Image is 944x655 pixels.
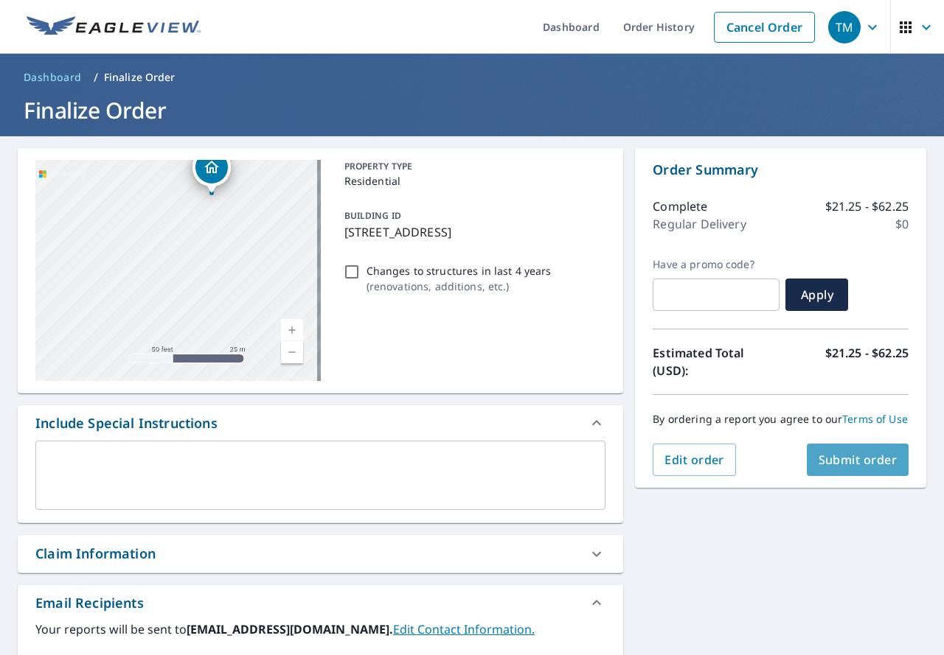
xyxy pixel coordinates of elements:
div: Include Special Instructions [35,413,218,433]
p: Estimated Total (USD): [653,344,780,379]
h1: Finalize Order [18,95,926,125]
p: Regular Delivery [653,215,746,233]
button: Apply [785,279,848,311]
a: Current Level 19, Zoom Out [281,341,303,363]
b: [EMAIL_ADDRESS][DOMAIN_NAME]. [187,621,393,637]
button: Submit order [807,444,909,476]
div: Email Recipients [35,593,144,613]
p: Complete [653,197,707,215]
a: EditContactInfo [393,621,535,637]
div: Include Special Instructions [18,405,623,441]
p: BUILDING ID [344,209,401,222]
p: PROPERTY TYPE [344,160,600,173]
p: ( renovations, additions, etc. ) [367,279,552,294]
nav: breadcrumb [18,66,926,89]
span: Edit order [664,452,724,468]
button: Edit order [653,444,736,476]
p: $0 [895,215,909,233]
a: Cancel Order [714,12,815,43]
div: Email Recipients [18,585,623,620]
a: Terms of Use [842,412,908,426]
p: Changes to structures in last 4 years [367,263,552,279]
p: $21.25 - $62.25 [825,344,909,379]
p: Residential [344,173,600,189]
a: Dashboard [18,66,88,89]
img: EV Logo [27,16,201,38]
label: Have a promo code? [653,258,780,271]
div: Claim Information [35,544,156,564]
p: [STREET_ADDRESS] [344,223,600,241]
span: Submit order [819,452,898,468]
div: Claim Information [18,535,623,572]
div: Dropped pin, building 1, Residential property, 240 SW 470th Ave Steinhatchee, FL 32359 [192,148,231,194]
label: Your reports will be sent to [35,620,605,638]
div: TM [828,11,861,43]
p: Finalize Order [104,70,176,85]
a: Current Level 19, Zoom In [281,319,303,341]
p: Order Summary [653,160,909,180]
span: Dashboard [24,70,82,85]
span: Apply [797,287,836,303]
p: $21.25 - $62.25 [825,197,909,215]
li: / [94,69,98,86]
p: By ordering a report you agree to our [653,413,909,426]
